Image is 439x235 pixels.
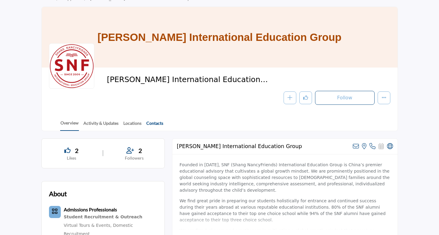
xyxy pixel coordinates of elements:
[138,146,142,155] span: 2
[64,213,157,221] div: Expert financial management and support tailored to the specific needs of educational institutions.
[180,198,390,223] p: We find great pride in preparing our students holistically for entrance and continued success dur...
[49,206,61,218] button: Category Icon
[49,155,95,161] p: Likes
[98,7,342,68] h1: [PERSON_NAME] International Education Group
[378,91,390,104] button: More details
[123,120,142,131] a: Locations
[177,143,302,150] h2: Shang NancyFriends International Education Group
[64,223,112,228] a: Virtual Tours & Events,
[75,146,79,155] span: 2
[299,91,312,104] button: Like
[112,155,157,161] p: Followers
[60,120,79,131] a: Overview
[180,162,390,194] p: Founded in [DATE], SNF (Shang NancyFriends) International Education Group is China’s premier educ...
[49,189,67,199] h2: About
[64,207,117,212] a: Admissions Professionals
[107,75,272,85] span: Shang NancyFriends International Education Group
[83,120,119,131] a: Activity & Updates
[146,120,164,131] a: Contacts
[315,91,375,105] button: Follow
[64,207,117,212] b: Admissions Professionals
[64,213,157,221] a: Student Recruitment & Outreach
